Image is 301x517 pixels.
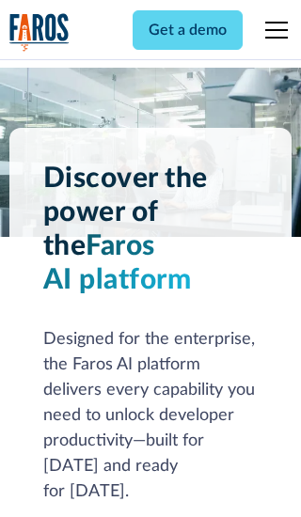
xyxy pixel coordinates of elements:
a: Get a demo [133,10,243,50]
img: Logo of the analytics and reporting company Faros. [9,13,70,52]
h1: Discover the power of the [43,162,259,297]
div: Designed for the enterprise, the Faros AI platform delivers every capability you need to unlock d... [43,327,259,505]
div: menu [254,8,292,53]
a: home [9,13,70,52]
span: Faros AI platform [43,232,192,294]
